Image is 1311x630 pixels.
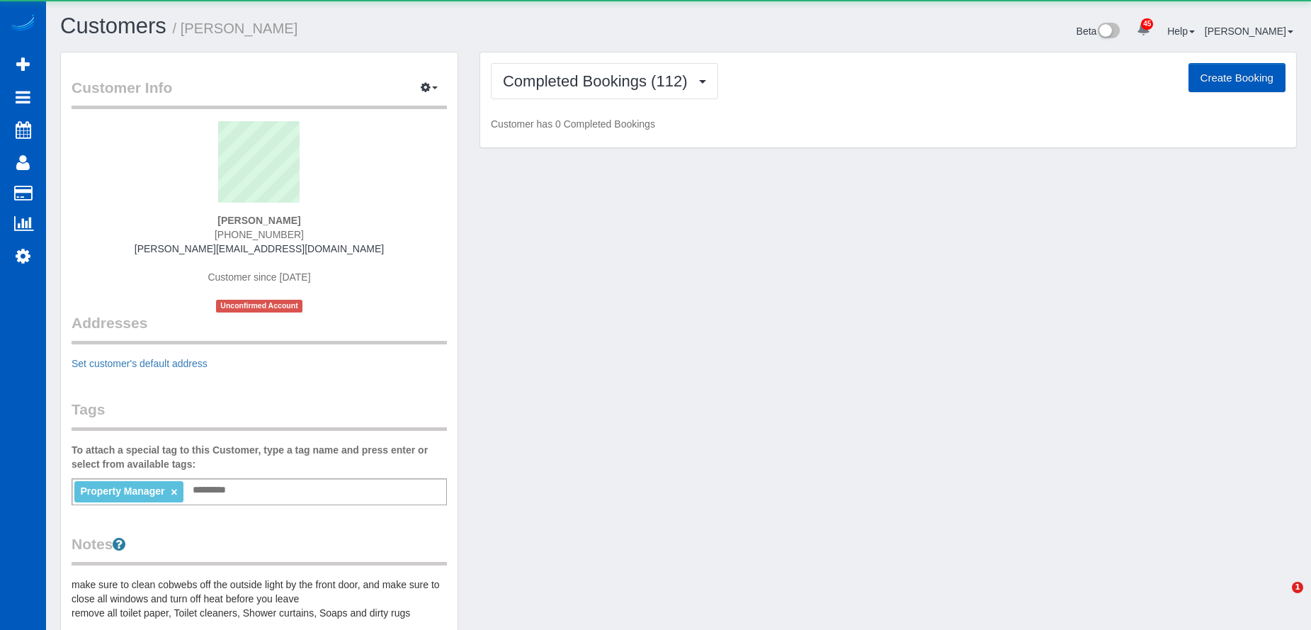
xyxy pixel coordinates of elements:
[80,485,164,497] span: Property Manager
[1292,582,1303,593] span: 1
[216,300,302,312] span: Unconfirmed Account
[1077,26,1120,37] a: Beta
[72,77,447,109] legend: Customer Info
[1141,18,1153,30] span: 45
[491,63,718,99] button: Completed Bookings (112)
[173,21,298,36] small: / [PERSON_NAME]
[503,72,694,90] span: Completed Bookings (112)
[72,578,447,620] pre: make sure to clean cobwebs off the outside light by the front door, and make sure to close all wi...
[1188,63,1286,93] button: Create Booking
[491,117,1286,131] p: Customer has 0 Completed Bookings
[215,229,304,240] span: [PHONE_NUMBER]
[1130,14,1157,45] a: 45
[72,399,447,431] legend: Tags
[72,534,447,566] legend: Notes
[217,215,300,226] strong: [PERSON_NAME]
[208,271,310,283] span: Customer since [DATE]
[1167,26,1195,37] a: Help
[72,358,208,369] a: Set customer's default address
[72,443,447,471] label: To attach a special tag to this Customer, type a tag name and press enter or select from availabl...
[1263,582,1297,616] iframe: Intercom live chat
[60,13,166,38] a: Customers
[1096,23,1120,41] img: New interface
[8,14,37,34] img: Automaid Logo
[1205,26,1293,37] a: [PERSON_NAME]
[171,486,177,498] a: ×
[135,243,384,254] a: [PERSON_NAME][EMAIL_ADDRESS][DOMAIN_NAME]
